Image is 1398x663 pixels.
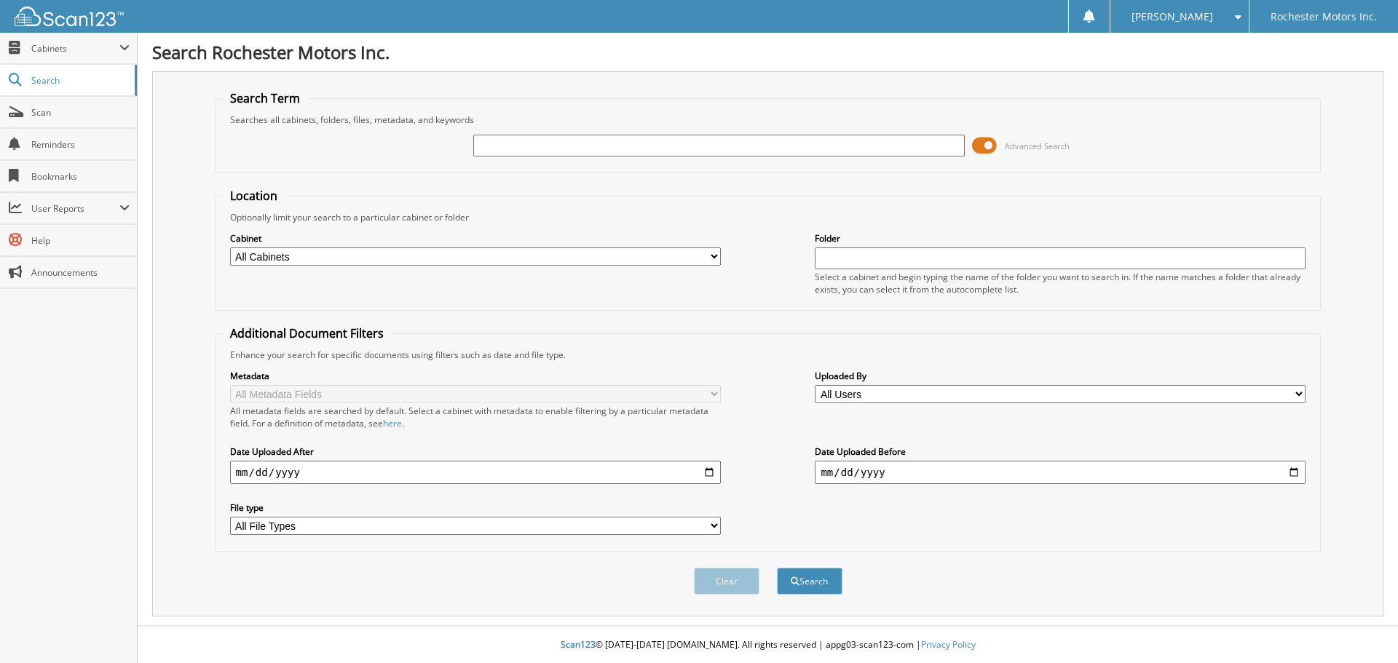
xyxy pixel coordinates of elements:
div: Select a cabinet and begin typing the name of the folder you want to search in. If the name match... [815,271,1306,295]
div: Searches all cabinets, folders, files, metadata, and keywords [223,114,1314,126]
button: Clear [694,568,759,595]
span: Reminders [31,138,130,151]
h1: Search Rochester Motors Inc. [152,40,1383,64]
label: Metadata [230,370,721,382]
a: here [383,417,402,429]
label: Date Uploaded Before [815,445,1306,458]
span: Search [31,74,127,87]
label: Folder [815,232,1306,245]
img: scan123-logo-white.svg [15,7,124,26]
div: All metadata fields are searched by default. Select a cabinet with metadata to enable filtering b... [230,405,721,429]
span: Rochester Motors Inc. [1271,12,1377,21]
label: Date Uploaded After [230,445,721,458]
legend: Location [223,188,285,204]
span: Scan [31,106,130,119]
span: [PERSON_NAME] [1132,12,1213,21]
label: File type [230,501,721,514]
button: Search [777,568,842,595]
input: start [230,461,721,484]
label: Uploaded By [815,370,1306,382]
legend: Search Term [223,90,307,106]
legend: Additional Document Filters [223,325,391,341]
span: Scan123 [561,638,596,651]
span: User Reports [31,202,119,215]
div: © [DATE]-[DATE] [DOMAIN_NAME]. All rights reserved | appg03-scan123-com | [138,627,1398,663]
span: Advanced Search [1005,140,1070,151]
div: Optionally limit your search to a particular cabinet or folder [223,211,1314,223]
iframe: Chat Widget [1325,593,1398,663]
span: Bookmarks [31,170,130,183]
span: Announcements [31,266,130,279]
a: Privacy Policy [921,638,976,651]
label: Cabinet [230,232,721,245]
span: Cabinets [31,42,119,55]
div: Enhance your search for specific documents using filters such as date and file type. [223,349,1314,361]
span: Help [31,234,130,247]
input: end [815,461,1306,484]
